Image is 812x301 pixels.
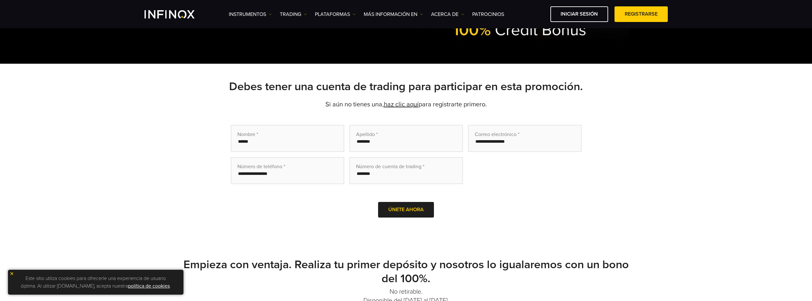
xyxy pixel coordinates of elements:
a: PLATAFORMAS [315,11,356,18]
strong: Empieza con ventaja. Realiza tu primer depósito y nosotros lo igualaremos con un bono del 100%. [183,258,629,285]
a: Registrarse [615,6,668,22]
a: política de cookies [128,283,170,289]
a: ACERCA DE [431,11,464,18]
a: Iniciar sesión [550,6,608,22]
a: INFINOX Logo [145,10,210,18]
span: Únete ahora [388,206,424,213]
a: Instrumentos [229,11,272,18]
strong: Debes tener una cuenta de trading para participar en esta promoción. [229,80,583,93]
img: yellow close icon [10,271,14,276]
p: Este sitio utiliza cookies para ofrecerle una experiencia de usuario óptima. Al utilizar [DOMAIN_... [11,273,180,291]
button: Únete ahora [378,202,434,218]
a: Más información en [364,11,423,18]
a: Patrocinios [472,11,504,18]
p: Si aún no tienes una, para registrarte primero. [183,100,629,109]
a: haz clic aquí [384,101,419,108]
a: TRADING [280,11,307,18]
